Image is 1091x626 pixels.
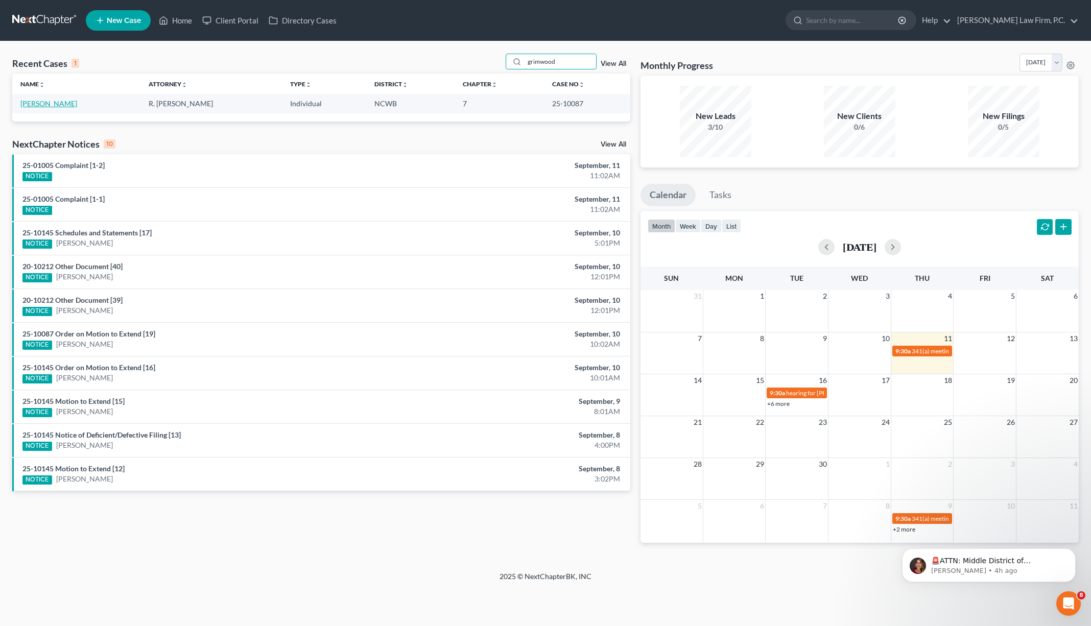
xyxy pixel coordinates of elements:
div: NOTICE [22,206,52,215]
span: 4 [947,290,953,302]
span: 12 [1006,332,1016,345]
span: 15 [755,374,765,387]
a: 25-10145 Notice of Deficient/Defective Filing [13] [22,430,181,439]
a: 25-10145 Schedules and Statements [17] [22,228,152,237]
span: 10 [881,332,891,345]
span: 9:30a [770,389,785,397]
span: 30 [818,458,828,470]
span: 11 [1069,500,1079,512]
span: 9 [947,500,953,512]
span: 9:30a [895,515,911,522]
a: [PERSON_NAME] [56,406,113,417]
span: 2 [947,458,953,470]
span: 26 [1006,416,1016,428]
a: 25-10145 Motion to Extend [12] [22,464,125,473]
span: 27 [1069,416,1079,428]
div: NOTICE [22,307,52,316]
td: Individual [282,94,366,113]
a: [PERSON_NAME] [56,238,113,248]
a: [PERSON_NAME] [20,99,77,108]
span: 22 [755,416,765,428]
span: Thu [915,274,930,282]
i: unfold_more [305,82,312,88]
div: Recent Cases [12,57,79,69]
a: 25-10145 Motion to Extend [15] [22,397,125,405]
span: hearing for [PERSON_NAME] [786,389,865,397]
span: 8 [759,332,765,345]
a: Calendar [641,184,696,206]
a: 25-01005 Complaint [1-1] [22,195,105,203]
div: 12:01PM [428,272,620,282]
span: 17 [881,374,891,387]
h3: Monthly Progress [641,59,713,71]
td: 7 [455,94,544,113]
i: unfold_more [39,82,45,88]
div: September, 9 [428,396,620,406]
a: Case Nounfold_more [552,80,585,88]
span: 23 [818,416,828,428]
td: NCWB [366,94,454,113]
span: 2 [822,290,828,302]
iframe: Intercom live chat [1056,591,1081,616]
span: 11 [943,332,953,345]
div: 2025 © NextChapterBK, INC [254,571,837,590]
span: 5 [697,500,703,512]
a: [PERSON_NAME] [56,305,113,316]
a: 25-10145 Order on Motion to Extend [16] [22,363,155,372]
a: [PERSON_NAME] [56,272,113,282]
div: September, 8 [428,430,620,440]
div: NOTICE [22,442,52,451]
button: day [701,219,722,233]
a: Nameunfold_more [20,80,45,88]
span: Sun [664,274,679,282]
a: Client Portal [197,11,264,30]
span: 1 [759,290,765,302]
a: 25-01005 Complaint [1-2] [22,161,105,170]
i: unfold_more [181,82,187,88]
button: month [648,219,675,233]
input: Search by name... [806,11,899,30]
a: 20-10212 Other Document [39] [22,296,123,304]
span: 6 [759,500,765,512]
div: NOTICE [22,475,52,485]
span: 21 [693,416,703,428]
div: September, 10 [428,295,620,305]
a: [PERSON_NAME] Law Firm, P.C. [952,11,1078,30]
div: New Clients [824,110,895,122]
span: 16 [818,374,828,387]
div: September, 10 [428,329,620,339]
div: 0/6 [824,122,895,132]
span: 341(a) meeting for [PERSON_NAME] [912,347,1010,355]
span: 28 [693,458,703,470]
div: 11:02AM [428,171,620,181]
span: Tue [790,274,803,282]
span: 24 [881,416,891,428]
span: 31 [693,290,703,302]
div: 10:02AM [428,339,620,349]
span: 9:30a [895,347,911,355]
input: Search by name... [525,54,596,69]
a: View All [601,141,626,148]
div: NextChapter Notices [12,138,115,150]
i: unfold_more [402,82,408,88]
button: week [675,219,701,233]
div: September, 11 [428,160,620,171]
a: [PERSON_NAME] [56,339,113,349]
div: NOTICE [22,341,52,350]
span: 7 [697,332,703,345]
div: NOTICE [22,374,52,383]
div: New Leads [680,110,751,122]
iframe: Intercom notifications message [887,527,1091,598]
a: Attorneyunfold_more [149,80,187,88]
span: 6 [1073,290,1079,302]
div: 11:02AM [428,204,620,214]
div: 4:00PM [428,440,620,450]
span: 8 [1077,591,1085,599]
i: unfold_more [491,82,497,88]
span: 18 [943,374,953,387]
a: Typeunfold_more [290,80,312,88]
span: 29 [755,458,765,470]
